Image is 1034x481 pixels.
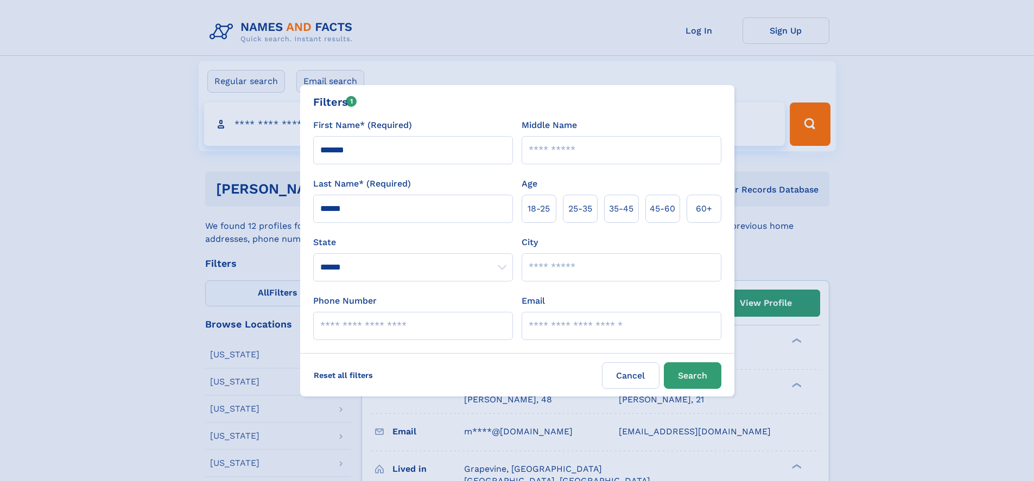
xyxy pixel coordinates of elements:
label: Middle Name [522,119,577,132]
span: 25‑35 [568,202,592,215]
label: Reset all filters [307,362,380,388]
span: 60+ [696,202,712,215]
label: Last Name* (Required) [313,177,411,190]
label: Phone Number [313,294,377,307]
button: Search [664,362,721,389]
label: State [313,236,513,249]
label: Age [522,177,537,190]
span: 35‑45 [609,202,633,215]
label: Cancel [602,362,659,389]
div: Filters [313,94,357,110]
label: Email [522,294,545,307]
label: First Name* (Required) [313,119,412,132]
span: 45‑60 [650,202,675,215]
span: 18‑25 [528,202,550,215]
label: City [522,236,538,249]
